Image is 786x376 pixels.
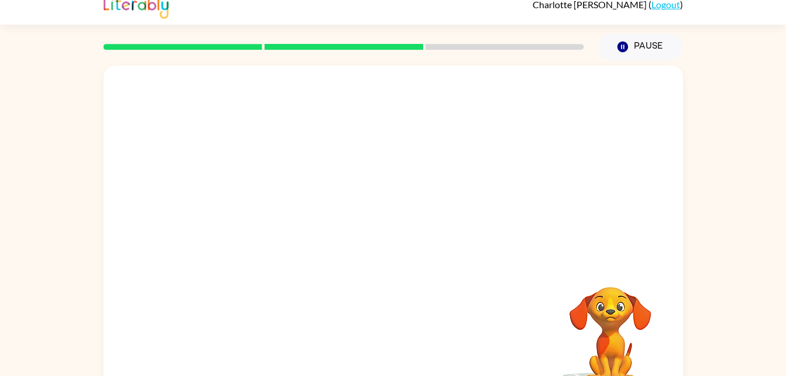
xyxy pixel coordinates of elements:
[598,33,683,60] button: Pause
